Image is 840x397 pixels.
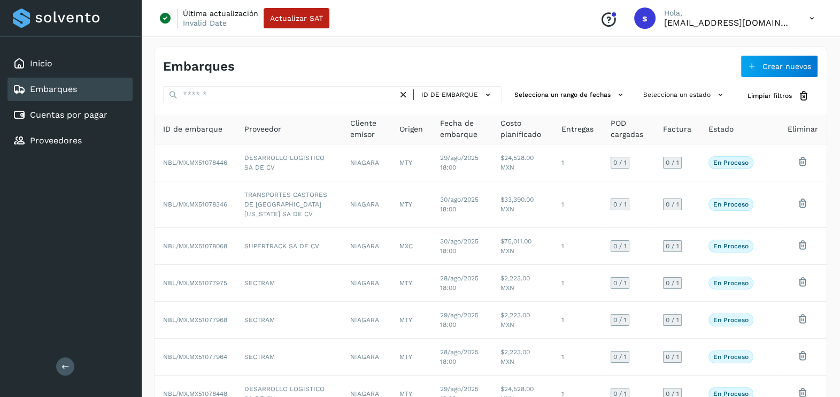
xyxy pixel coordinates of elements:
[163,279,227,287] span: NBL/MX.MX51077975
[613,317,627,323] span: 0 / 1
[391,144,431,181] td: MTY
[391,302,431,339] td: MTY
[553,181,602,228] td: 1
[492,339,553,376] td: $2,223.00 MXN
[492,144,553,181] td: $24,528.00 MXN
[440,311,479,329] span: 29/ago/2025 18:00
[666,354,679,360] span: 0 / 1
[244,124,281,135] span: Proveedor
[664,9,792,18] p: Hola,
[613,201,627,208] span: 0 / 1
[342,181,391,228] td: NIAGARA
[342,302,391,339] td: NIAGARA
[747,91,792,101] span: Limpiar filtros
[440,118,483,140] span: Fecha de embarque
[553,339,602,376] td: 1
[7,129,133,152] div: Proveedores
[762,63,811,70] span: Crear nuevos
[500,118,544,140] span: Costo planificado
[440,274,479,292] span: 28/ago/2025 18:00
[30,58,52,68] a: Inicio
[236,265,342,302] td: SECTRAM
[713,316,749,324] p: En proceso
[663,124,691,135] span: Factura
[440,154,479,171] span: 29/ago/2025 18:00
[666,243,679,249] span: 0 / 1
[163,201,227,208] span: NBL/MX.MX51078346
[30,135,82,146] a: Proveedores
[664,18,792,28] p: smedina@niagarawater.com
[236,181,342,228] td: TRANSPORTES CASTORES DE [GEOGRAPHIC_DATA][US_STATE] SA DE CV
[708,124,734,135] span: Estado
[264,8,329,28] button: Actualizar SAT
[30,110,107,120] a: Cuentas por pagar
[236,228,342,265] td: SUPERTRACK SA DE CV
[492,228,553,265] td: $75,011.00 MXN
[553,144,602,181] td: 1
[666,280,679,286] span: 0 / 1
[7,78,133,101] div: Embarques
[613,280,627,286] span: 0 / 1
[391,339,431,376] td: MTY
[236,339,342,376] td: SECTRAM
[741,55,818,78] button: Crear nuevos
[739,86,818,106] button: Limpiar filtros
[163,242,227,250] span: NBL/MX.MX51078068
[163,124,222,135] span: ID de embarque
[440,348,479,365] span: 28/ago/2025 18:00
[561,124,594,135] span: Entregas
[163,353,227,361] span: NBL/MX.MX51077964
[713,353,749,361] p: En proceso
[611,118,646,140] span: POD cargadas
[788,124,818,135] span: Eliminar
[613,159,627,166] span: 0 / 1
[399,124,423,135] span: Origen
[183,18,227,28] p: Invalid Date
[510,86,630,104] button: Selecciona un rango de fechas
[7,52,133,75] div: Inicio
[342,144,391,181] td: NIAGARA
[639,86,730,104] button: Selecciona un estado
[342,228,391,265] td: NIAGARA
[666,201,679,208] span: 0 / 1
[713,159,749,166] p: En proceso
[391,265,431,302] td: MTY
[270,14,323,22] span: Actualizar SAT
[440,238,479,255] span: 30/ago/2025 18:00
[391,181,431,228] td: MTY
[236,144,342,181] td: DESARROLLO LOGISTICO SA DE CV
[163,59,235,74] h4: Embarques
[553,302,602,339] td: 1
[342,339,391,376] td: NIAGARA
[183,9,258,18] p: Última actualización
[30,84,77,94] a: Embarques
[492,265,553,302] td: $2,223.00 MXN
[7,103,133,127] div: Cuentas por pagar
[553,265,602,302] td: 1
[391,228,431,265] td: MXC
[713,242,749,250] p: En proceso
[713,279,749,287] p: En proceso
[163,316,227,324] span: NBL/MX.MX51077968
[613,243,627,249] span: 0 / 1
[492,181,553,228] td: $33,390.00 MXN
[613,391,627,397] span: 0 / 1
[421,90,478,100] span: ID de embarque
[713,201,749,208] p: En proceso
[440,196,479,213] span: 30/ago/2025 18:00
[666,317,679,323] span: 0 / 1
[418,87,497,103] button: ID de embarque
[236,302,342,339] td: SECTRAM
[613,354,627,360] span: 0 / 1
[163,159,227,166] span: NBL/MX.MX51078446
[342,265,391,302] td: NIAGARA
[666,391,679,397] span: 0 / 1
[350,118,382,140] span: Cliente emisor
[666,159,679,166] span: 0 / 1
[553,228,602,265] td: 1
[492,302,553,339] td: $2,223.00 MXN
